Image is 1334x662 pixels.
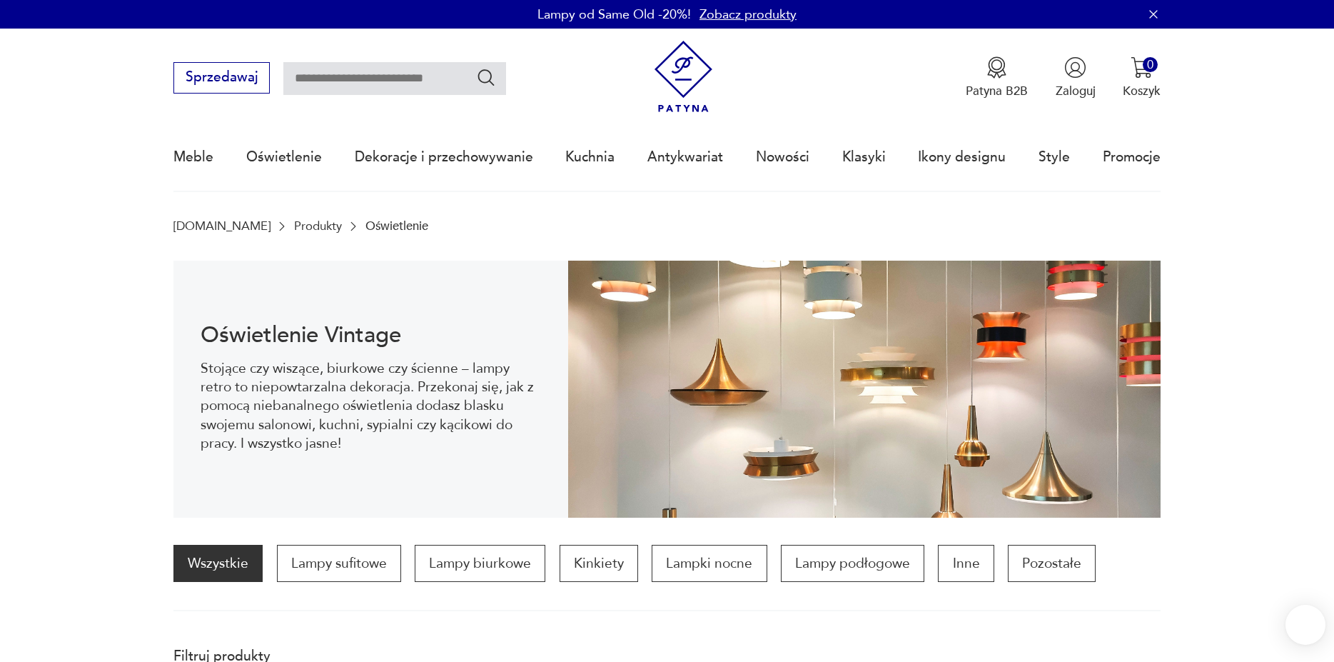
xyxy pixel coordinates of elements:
[652,545,767,582] a: Lampki nocne
[1123,56,1161,99] button: 0Koszyk
[560,545,638,582] a: Kinkiety
[201,359,540,453] p: Stojące czy wiszące, biurkowe czy ścienne – lampy retro to niepowtarzalna dekoracja. Przekonaj si...
[699,6,797,24] a: Zobacz produkty
[966,56,1028,99] button: Patyna B2B
[246,124,322,190] a: Oświetlenie
[1143,57,1158,72] div: 0
[1056,83,1096,99] p: Zaloguj
[173,219,271,233] a: [DOMAIN_NAME]
[1131,56,1153,79] img: Ikona koszyka
[1064,56,1086,79] img: Ikonka użytkownika
[173,124,213,190] a: Meble
[565,124,615,190] a: Kuchnia
[1123,83,1161,99] p: Koszyk
[1056,56,1096,99] button: Zaloguj
[568,261,1161,518] img: Oświetlenie
[842,124,886,190] a: Klasyki
[537,6,691,24] p: Lampy od Same Old -20%!
[966,83,1028,99] p: Patyna B2B
[294,219,342,233] a: Produkty
[1103,124,1161,190] a: Promocje
[355,124,533,190] a: Dekoracje i przechowywanie
[918,124,1006,190] a: Ikony designu
[1008,545,1096,582] a: Pozostałe
[476,67,497,88] button: Szukaj
[647,124,723,190] a: Antykwariat
[173,73,270,84] a: Sprzedawaj
[1285,605,1325,645] iframe: Smartsupp widget button
[173,545,263,582] a: Wszystkie
[647,41,719,113] img: Patyna - sklep z meblami i dekoracjami vintage
[781,545,924,582] a: Lampy podłogowe
[365,219,428,233] p: Oświetlenie
[938,545,994,582] a: Inne
[277,545,401,582] a: Lampy sufitowe
[173,62,270,94] button: Sprzedawaj
[1039,124,1070,190] a: Style
[756,124,809,190] a: Nowości
[201,325,540,346] h1: Oświetlenie Vintage
[415,545,545,582] a: Lampy biurkowe
[966,56,1028,99] a: Ikona medaluPatyna B2B
[986,56,1008,79] img: Ikona medalu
